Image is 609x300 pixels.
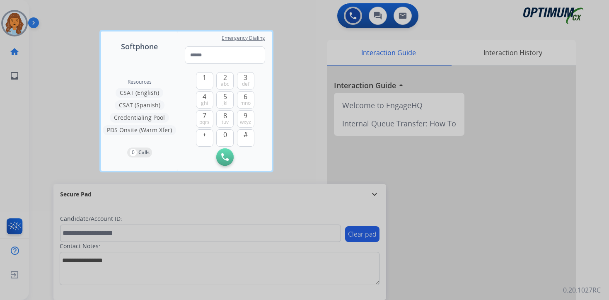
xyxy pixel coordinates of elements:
button: 0 [216,129,234,147]
button: 0Calls [127,148,152,157]
button: CSAT (Spanish) [115,100,164,110]
button: 5jkl [216,91,234,109]
img: call-button [221,153,229,161]
span: 6 [244,92,247,102]
span: pqrs [199,119,210,126]
span: Softphone [121,41,158,52]
span: 8 [223,111,227,121]
span: ghi [201,100,208,106]
button: 3def [237,72,254,90]
span: jkl [222,100,227,106]
span: + [203,130,206,140]
button: 1 [196,72,213,90]
span: abc [221,81,229,87]
button: PDS Onsite (Warm Xfer) [103,125,176,135]
span: 1 [203,73,206,82]
span: wxyz [240,119,251,126]
span: 0 [223,130,227,140]
button: 7pqrs [196,110,213,128]
span: tuv [222,119,229,126]
button: + [196,129,213,147]
span: 7 [203,111,206,121]
span: 9 [244,111,247,121]
button: # [237,129,254,147]
button: 4ghi [196,91,213,109]
span: 5 [223,92,227,102]
span: def [242,81,249,87]
span: mno [240,100,251,106]
button: Credentialing Pool [110,113,169,123]
span: 2 [223,73,227,82]
p: Calls [138,149,150,156]
p: 0.20.1027RC [563,285,601,295]
p: 0 [130,149,137,156]
span: 4 [203,92,206,102]
span: Emergency Dialing [222,35,265,41]
button: 6mno [237,91,254,109]
button: 9wxyz [237,110,254,128]
span: 3 [244,73,247,82]
button: 2abc [216,72,234,90]
span: # [244,130,248,140]
span: Resources [128,79,152,85]
button: CSAT (English) [116,88,163,98]
button: 8tuv [216,110,234,128]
